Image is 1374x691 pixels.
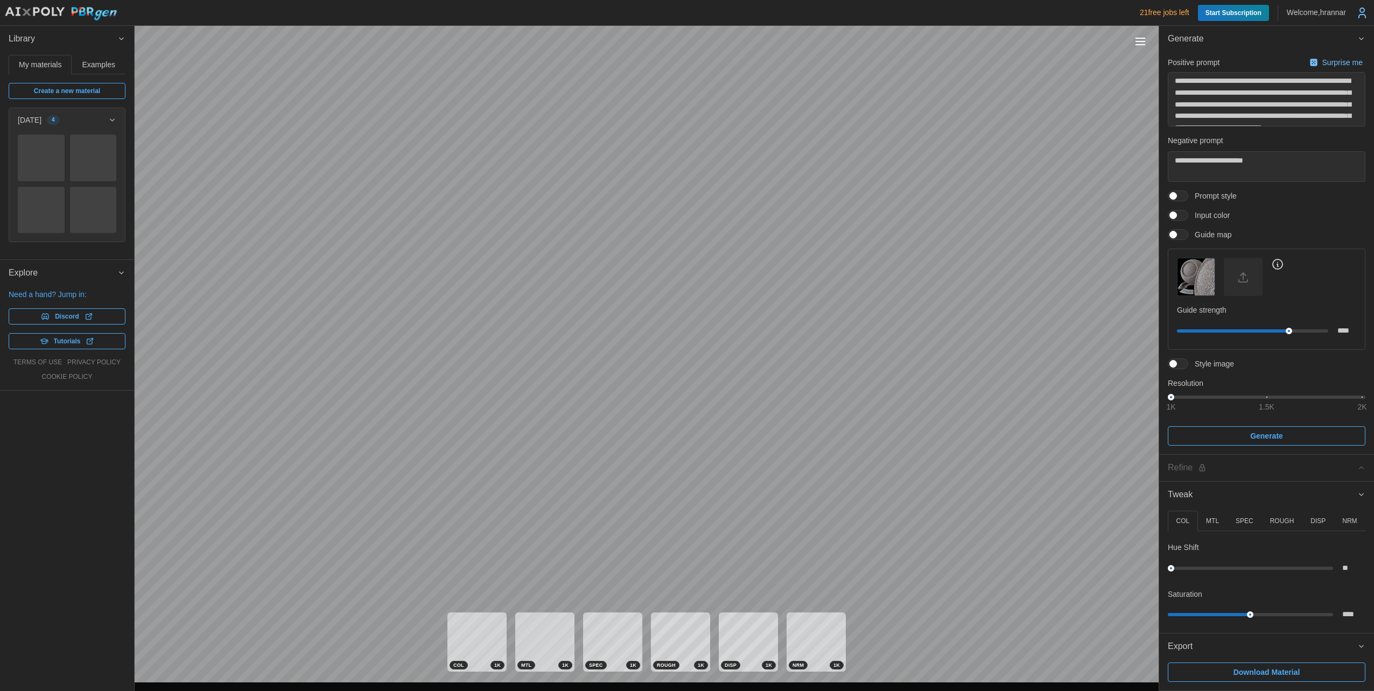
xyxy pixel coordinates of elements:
span: Create a new material [34,83,100,98]
p: MTL [1206,517,1219,526]
span: Prompt style [1188,191,1237,201]
span: ROUGH [657,661,676,669]
p: COL [1176,517,1189,526]
div: Generate [1159,52,1374,454]
button: Tweak [1159,482,1374,508]
span: Download Material [1233,663,1300,681]
span: COL [453,661,464,669]
span: Export [1168,633,1357,660]
p: ROUGH [1270,517,1294,526]
a: terms of use [13,358,62,367]
button: Generate [1168,426,1365,446]
p: Negative prompt [1168,135,1365,146]
span: Explore [9,260,117,286]
span: SPEC [589,661,603,669]
div: Refine [1168,461,1357,475]
span: Start Subscription [1205,5,1261,21]
a: cookie policy [41,372,92,382]
span: Discord [55,309,79,324]
span: Guide map [1188,229,1231,240]
p: [DATE] [18,115,41,125]
p: NRM [1342,517,1357,526]
a: Tutorials [9,333,125,349]
div: Tweak [1159,508,1374,633]
span: Examples [82,61,115,68]
div: Export [1159,660,1374,690]
span: 4 [52,116,55,124]
button: Export [1159,633,1374,660]
p: Surprise me [1322,57,1365,68]
span: 1 K [766,661,772,669]
button: Toggle viewport controls [1133,34,1148,49]
p: Guide strength [1177,305,1356,315]
span: Library [9,26,117,52]
p: Positive prompt [1168,57,1219,68]
button: Download Material [1168,662,1365,682]
span: 1 K [630,661,636,669]
a: privacy policy [67,358,121,367]
span: Input color [1188,210,1230,221]
span: Generate [1250,427,1283,445]
span: 1 K [833,661,840,669]
a: Create a new material [9,83,125,99]
span: 1 K [562,661,569,669]
p: Welcome, hrannar [1287,7,1346,18]
div: [DATE]4 [9,132,125,242]
span: 1 K [698,661,704,669]
img: Guide map [1177,258,1215,295]
p: Hue Shift [1168,542,1199,553]
span: My materials [19,61,61,68]
span: MTL [521,661,531,669]
p: SPEC [1236,517,1253,526]
p: Saturation [1168,589,1202,600]
button: Generate [1159,26,1374,52]
p: Need a hand? Jump in: [9,289,125,300]
a: Discord [9,308,125,325]
button: Refine [1159,455,1374,481]
a: Start Subscription [1198,5,1269,21]
span: 1 K [494,661,501,669]
p: DISP [1310,517,1326,526]
span: Style image [1188,358,1234,369]
span: NRM [793,661,804,669]
p: Resolution [1168,378,1365,389]
span: Tutorials [54,334,81,349]
img: AIxPoly PBRgen [4,6,117,21]
button: Surprise me [1307,55,1365,70]
span: Generate [1168,26,1357,52]
button: [DATE]4 [9,108,125,132]
span: DISP [725,661,737,669]
p: 21 free jobs left [1140,7,1189,18]
span: Tweak [1168,482,1357,508]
